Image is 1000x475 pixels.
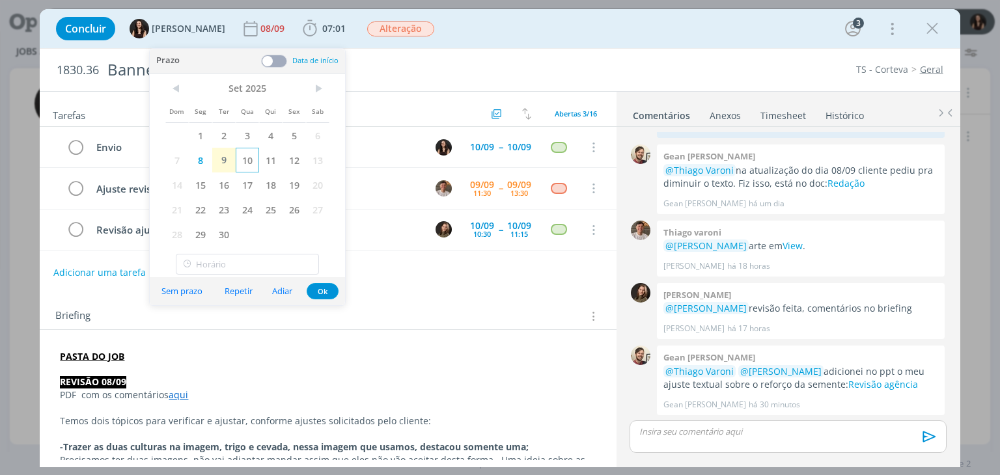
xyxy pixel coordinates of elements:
[306,172,329,197] span: 20
[306,197,329,222] span: 27
[663,289,731,301] b: [PERSON_NAME]
[212,123,236,148] span: 2
[63,441,529,453] strong: Trazer as duas culturas na imagem, trigo e cevada, nessa imagem que usamos, destacou somente uma;
[283,123,306,148] span: 5
[663,150,755,162] b: Gean [PERSON_NAME]
[189,197,212,222] span: 22
[169,388,188,401] a: aqui
[555,109,597,118] span: Abertas 3/16
[60,375,126,388] strong: REVISÃO 08/09
[436,180,452,197] img: T
[434,137,454,157] button: I
[631,221,650,240] img: T
[825,103,865,122] a: Histórico
[510,230,528,238] div: 11:15
[283,98,306,123] span: Sex
[90,139,423,156] div: Envio
[236,98,259,123] span: Qua
[189,123,212,148] span: 1
[60,388,596,401] p: PDF com os comentários
[436,221,452,238] img: J
[842,18,863,39] button: 3
[165,172,189,197] span: 14
[102,54,568,86] div: Banner portfólio de inverno
[189,222,212,247] span: 29
[631,144,650,164] img: G
[90,222,423,238] div: Revisão ajustes (revisão 08/09)
[631,346,650,365] img: G
[60,350,124,362] a: PASTA DO JOB
[236,172,259,197] span: 17
[216,282,261,300] button: Repetir
[665,365,734,377] span: @Thiago Varoni
[663,399,746,411] p: Gean [PERSON_NAME]
[322,22,346,34] span: 07:01
[665,164,734,176] span: @Thiago Varoni
[367,21,435,37] button: Alteração
[367,21,434,36] span: Alteração
[920,63,943,75] a: Geral
[470,180,494,189] div: 09/09
[156,54,180,68] span: Prazo
[827,177,865,189] a: Redação
[507,221,531,230] div: 10/09
[299,18,349,39] button: 07:01
[470,221,494,230] div: 10/09
[152,24,225,33] span: [PERSON_NAME]
[189,98,212,123] span: Seg
[853,18,864,29] div: 3
[499,142,503,152] span: --
[522,108,531,120] img: arrow-down-up.svg
[56,17,115,40] button: Concluir
[306,98,329,123] span: Sab
[53,106,85,122] span: Tarefas
[212,197,236,222] span: 23
[663,239,938,252] p: arte em .
[259,172,283,197] span: 18
[259,98,283,123] span: Qui
[727,260,770,272] span: há 18 horas
[283,197,306,222] span: 26
[434,178,454,198] button: T
[292,55,339,65] span: Data de início
[264,282,301,300] button: Adiar
[499,183,503,193] span: --
[165,197,189,222] span: 21
[212,222,236,247] span: 30
[749,399,800,411] span: há 30 minutos
[60,441,63,453] strong: -
[189,148,212,172] span: 8
[783,239,803,252] a: View
[260,24,287,33] div: 08/09
[212,172,236,197] span: 16
[663,164,938,191] p: na atualização do dia 08/09 cliente pediu pra diminuir o texto. Fiz isso, está no doc:
[283,148,306,172] span: 12
[665,302,747,314] span: @[PERSON_NAME]
[665,239,747,252] span: @[PERSON_NAME]
[848,378,918,390] a: Revisão agência
[236,123,259,148] span: 3
[507,142,531,152] div: 10/09
[473,189,491,197] div: 11:30
[57,63,99,77] span: 1830.36
[663,365,938,392] p: adicionei no ppt o meu ajuste textual sobre o reforço da semente:
[307,283,339,299] button: Ok
[90,181,423,197] div: Ajuste revisão 08/09
[130,19,225,38] button: I[PERSON_NAME]
[663,226,721,238] b: Thiago varoni
[259,123,283,148] span: 4
[236,148,259,172] span: 10
[176,254,319,275] input: Horário
[663,302,938,315] p: revisão feita, comentários no briefing
[65,23,106,34] span: Concluir
[236,197,259,222] span: 24
[434,220,454,239] button: J
[130,19,149,38] img: I
[306,123,329,148] span: 6
[727,323,770,334] span: há 17 horas
[306,148,329,172] span: 13
[499,225,503,234] span: --
[165,79,189,98] span: <
[165,148,189,172] span: 7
